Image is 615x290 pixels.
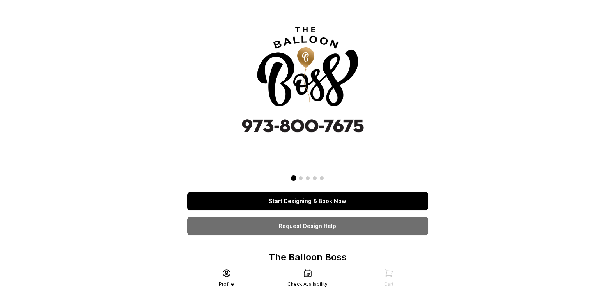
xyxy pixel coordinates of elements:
div: Profile [219,281,234,287]
a: Request Design Help [187,217,428,235]
p: The Balloon Boss [187,251,428,263]
div: Check Availability [287,281,328,287]
a: Start Designing & Book Now [187,192,428,210]
div: Cart [384,281,393,287]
